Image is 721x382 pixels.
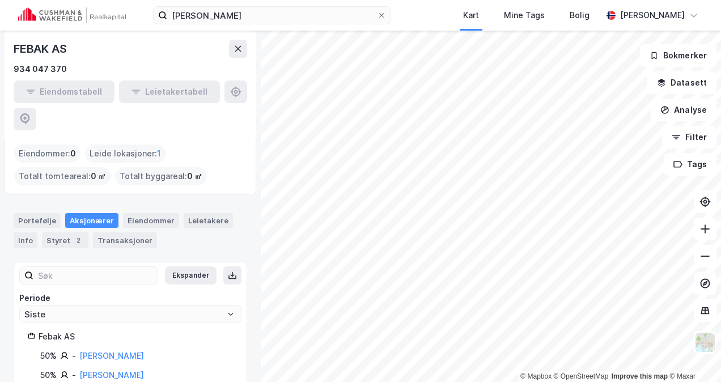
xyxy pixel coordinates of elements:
div: Totalt byggareal : [115,167,207,185]
div: Mine Tags [504,9,545,22]
img: cushman-wakefield-realkapital-logo.202ea83816669bd177139c58696a8fa1.svg [18,7,126,23]
a: Mapbox [520,372,552,380]
button: Analyse [651,99,716,121]
a: [PERSON_NAME] [79,370,144,380]
input: Søk [33,267,158,284]
div: Kart [463,9,479,22]
a: OpenStreetMap [554,372,609,380]
div: Eiendommer [123,213,179,228]
span: 0 [70,147,76,160]
div: Eiendommer : [14,145,80,163]
div: Styret [42,232,88,248]
div: Bolig [570,9,589,22]
a: Improve this map [612,372,668,380]
a: [PERSON_NAME] [79,351,144,360]
div: 50% [40,349,57,363]
button: Datasett [647,71,716,94]
input: Søk på adresse, matrikkel, gårdeiere, leietakere eller personer [167,7,377,24]
div: Leide lokasjoner : [85,145,166,163]
span: 0 ㎡ [91,169,106,183]
input: ClearOpen [20,305,241,322]
span: 0 ㎡ [187,169,202,183]
div: 2 [73,235,84,246]
div: Febak AS [39,330,233,343]
div: Periode [19,291,241,305]
button: Tags [664,153,716,176]
div: Info [14,232,37,248]
span: 1 [157,147,161,160]
button: Open [226,309,235,319]
button: Ekspander [165,266,217,285]
div: - [72,349,76,363]
div: Totalt tomteareal : [14,167,111,185]
div: Portefølje [14,213,61,228]
div: [PERSON_NAME] [620,9,685,22]
div: - [72,368,76,382]
div: Transaksjoner [93,232,157,248]
div: 934 047 370 [14,62,67,76]
div: Kontrollprogram for chat [664,328,721,382]
button: Bokmerker [640,44,716,67]
div: Aksjonærer [65,213,118,228]
div: FEBAK AS [14,40,69,58]
button: Filter [662,126,716,148]
div: 50% [40,368,57,382]
iframe: Chat Widget [664,328,721,382]
div: Leietakere [184,213,233,228]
